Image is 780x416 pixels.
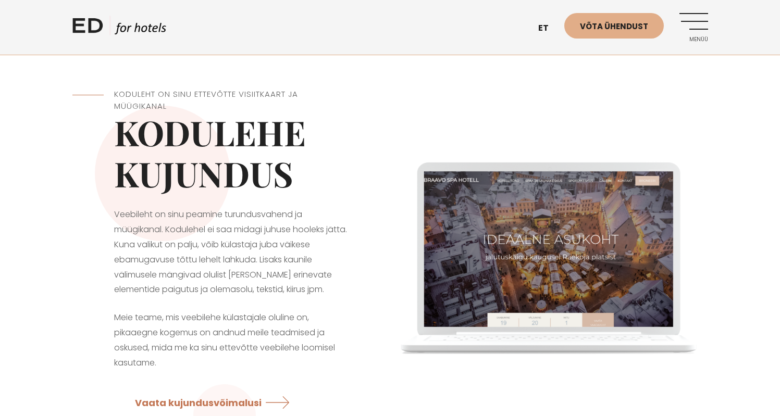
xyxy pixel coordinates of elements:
a: Vaata kujundusvõimalusi [135,388,298,416]
img: Kodulehe kujundus I ED for hotels I meile meeldib luua ilusaid kodulehti [390,128,708,382]
p: Meie teame, mis veebilehe külastajale oluline on, pikaaegne kogemus on andnud meile teadmised ja ... [114,310,349,370]
p: Veebileht on sinu peamine turundusvahend ja müügikanal. Kodulehel ei saa midagi juhuse hooleks jä... [114,207,349,297]
h5: Koduleht on Sinu ettevõtte visiitkaart ja müügikanal [114,89,349,112]
a: et [533,16,564,41]
span: Menüü [679,36,708,43]
a: ED HOTELS [72,16,166,42]
h1: Kodulehe kujundus [114,112,349,194]
a: Võta ühendust [564,13,664,39]
a: Menüü [679,13,708,42]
